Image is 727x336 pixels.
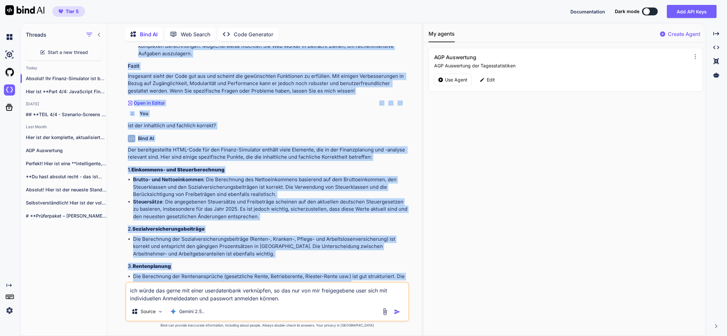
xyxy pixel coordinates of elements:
[170,308,177,315] img: Gemini 2.5 Pro
[52,6,85,17] button: premiumTier 5
[128,62,408,70] h3: Fazit
[4,305,15,316] img: settings
[133,176,408,198] li: : Die Berechnung des Nettoeinkommens basierend auf dem Bruttoeinkommen, den Steuerklassen und den...
[21,124,107,130] h2: Last Month
[388,100,394,106] img: like
[4,84,15,96] img: darkCloudIdeIcon
[445,77,467,83] p: Use Agent
[26,31,46,39] h1: Threads
[134,100,165,106] p: Open in Editor
[26,173,107,180] p: **Du hast absolut recht - das ist...
[133,199,162,205] strong: Steuersätze
[26,147,107,154] p: AGP Auswertung
[125,323,409,328] p: Bind can provide inaccurate information, including about people. Always double-check its answers....
[615,8,639,15] span: Dark mode
[4,31,15,43] img: chat
[133,35,408,58] li: : Überprüfen Sie die Performance der Berechnungen, insbesondere bei großen Datenmengen oder kompl...
[128,263,408,270] h3: 3.
[434,53,610,61] h3: AGP Auswertung
[234,30,273,38] p: Code Generator
[179,308,204,315] p: Gemini 2.5..
[126,283,408,302] textarea: ich würde das gerne mit einer userdatenbank verknüpfen, so das nur von mir freigegebene user sich...
[4,49,15,60] img: ai-studio
[4,67,15,78] img: githubLight
[26,160,107,167] p: Perfekt! Hier ist eine **intelligente, kontextabhängige Lösung**:...
[397,100,403,106] img: dislike
[394,309,400,315] img: icon
[21,101,107,107] h2: [DATE]
[381,308,389,315] img: attachment
[133,263,171,269] strong: Rentenplanung
[132,226,205,232] strong: Sozialversicherungsbeiträge
[128,146,408,161] p: Der bereitgestellte HTML-Code für den Finanz-Simulator enthält viele Elemente, die in der Finanzp...
[434,62,685,69] p: AGP Auswertung der Tagesstatistiken
[570,9,605,14] span: Documentation
[128,73,408,95] p: Insgesamt sieht der Code gut aus und scheint die gewünschten Funktionen zu erfüllen. Mit einigen ...
[429,30,455,42] button: My agents
[133,273,408,288] li: Die Berechnung der Rentenansprüche (gesetzliche Rente, Betriebsrente, Riester-Rente usw.) ist gut...
[26,75,107,82] p: Absolut! Ihr Finanz-Simulator ist bereit...
[26,134,107,141] p: Hier ist der komplette, aktualisierte Code mit...
[26,111,107,118] p: ## **TEIL 4/4 - Szenario-Screens & Vollständiges...
[487,77,495,83] p: Edit
[133,236,408,258] li: Die Berechnung der Sozialversicherungsbeiträge (Renten-, Kranken-, Pflege- und Arbeitslosenversic...
[138,135,154,142] h6: Bind AI
[26,200,107,206] p: Selbstverständlich! Hier ist der vollständige und optimierte...
[668,30,700,38] p: Create Agent
[133,198,408,221] li: : Die angegebenen Steuersätze und Freibeträge scheinen auf den aktuellen deutschen Steuergesetzen...
[158,309,163,314] img: Pick Models
[140,110,148,117] h6: You
[48,49,88,56] span: Start a new thread
[133,176,203,183] strong: Brutto- und Nettoeinkommen
[26,88,107,95] p: Hier ist **Part 4/4: JavaScript Finalisierung &...
[141,308,156,315] p: Source
[667,5,717,18] button: Add API Keys
[128,166,408,174] h3: 1.
[66,8,79,15] span: Tier 5
[21,65,107,71] h2: Today
[379,100,384,106] img: copy
[5,5,44,15] img: Bind AI
[128,225,408,233] h3: 2.
[26,186,107,193] p: Absolut! Hier ist der neueste Stand des...
[181,30,211,38] p: Web Search
[128,122,408,130] p: ist der inhaltlich und fachlich korrekt?
[131,167,225,173] strong: Einkommens- und Steuerberechnung
[26,213,107,219] p: # **Prüferpaket – [PERSON_NAME] (Komplett ohne...
[59,9,63,13] img: premium
[570,8,605,15] button: Documentation
[140,30,158,38] p: Bind AI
